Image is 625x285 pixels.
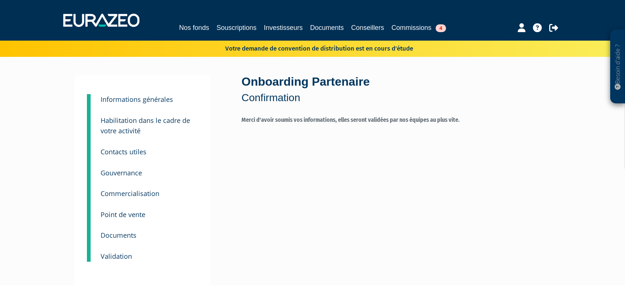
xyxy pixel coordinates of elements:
a: Conseillers [351,23,384,33]
a: 9 [87,220,91,243]
div: Onboarding Partenaire [241,73,550,105]
a: Investisseurs [264,23,303,33]
small: Point de vente [101,210,145,219]
a: 7 [87,178,91,201]
a: Nos fonds [179,23,209,33]
span: 4 [436,24,446,32]
small: Documents [101,231,136,240]
small: Commercialisation [101,189,159,198]
a: 10 [87,241,91,262]
a: 3 [87,94,91,109]
img: 1732889491-logotype_eurazeo_blanc_rvb.png [63,14,139,27]
p: Confirmation [241,90,550,105]
p: Votre demande de convention de distribution est en cours d'étude [204,42,413,53]
small: Habilitation dans le cadre de votre activité [101,116,190,135]
a: 5 [87,137,91,159]
a: 6 [87,158,91,181]
a: Documents [310,23,344,33]
small: Validation [101,252,132,261]
label: Merci d'avoir soumis vos informations, elles seront validées par nos équipes au plus vite. [241,116,550,141]
a: 8 [87,199,91,222]
small: Contacts utiles [101,147,146,156]
a: Commissions4 [392,23,446,33]
a: Souscriptions [216,23,256,33]
p: Besoin d'aide ? [614,34,622,100]
small: Informations générales [101,95,173,104]
small: Gouvernance [101,168,142,177]
a: 4 [87,105,91,140]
